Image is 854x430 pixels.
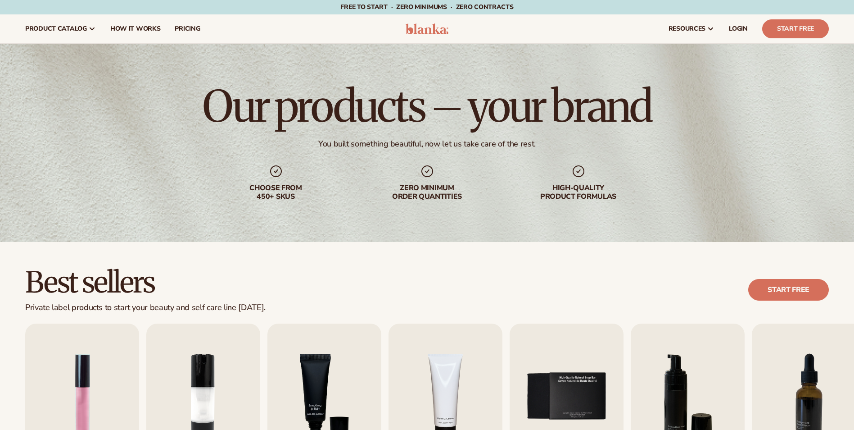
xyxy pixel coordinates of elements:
[722,14,755,43] a: LOGIN
[370,184,485,201] div: Zero minimum order quantities
[203,85,651,128] h1: Our products – your brand
[406,23,448,34] img: logo
[18,14,103,43] a: product catalog
[175,25,200,32] span: pricing
[661,14,722,43] a: resources
[669,25,705,32] span: resources
[748,279,829,301] a: Start free
[318,139,536,149] div: You built something beautiful, now let us take care of the rest.
[25,267,266,297] h2: Best sellers
[103,14,168,43] a: How It Works
[762,19,829,38] a: Start Free
[340,3,513,11] span: Free to start · ZERO minimums · ZERO contracts
[167,14,207,43] a: pricing
[521,184,636,201] div: High-quality product formulas
[25,25,87,32] span: product catalog
[729,25,748,32] span: LOGIN
[25,303,266,313] div: Private label products to start your beauty and self care line [DATE].
[110,25,161,32] span: How It Works
[218,184,334,201] div: Choose from 450+ Skus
